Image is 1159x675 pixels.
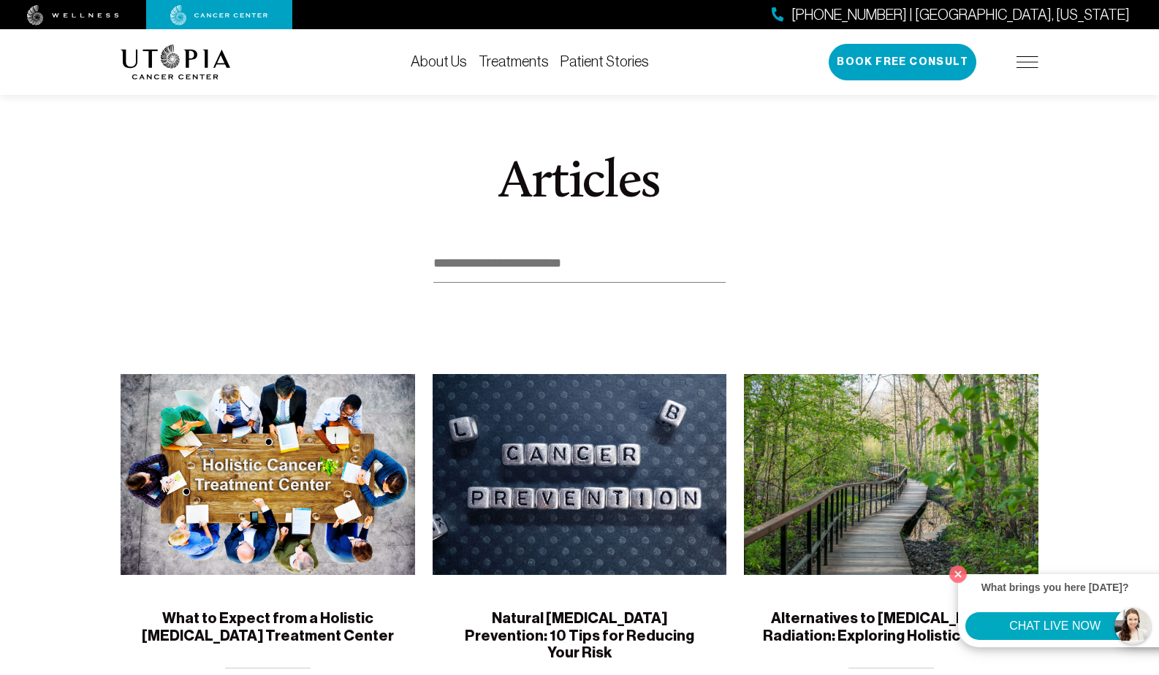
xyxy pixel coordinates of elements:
h5: Natural [MEDICAL_DATA] Prevention: 10 Tips for Reducing Your Risk [450,610,710,662]
h5: What to Expect from a Holistic [MEDICAL_DATA] Treatment Center [138,610,398,644]
a: Treatments [479,53,549,69]
a: About Us [411,53,467,69]
button: CHAT LIVE NOW [965,612,1144,640]
img: wellness [27,5,119,26]
h1: Articles [393,157,765,210]
span: [PHONE_NUMBER] | [GEOGRAPHIC_DATA], [US_STATE] [791,4,1130,26]
strong: What brings you here [DATE]? [981,581,1129,593]
img: Natural Cancer Prevention: 10 Tips for Reducing Your Risk [433,374,727,575]
button: Book Free Consult [829,44,976,80]
img: logo [121,45,231,80]
img: icon-hamburger [1016,56,1038,68]
a: Patient Stories [560,53,649,69]
img: What to Expect from a Holistic Cancer Treatment Center [121,374,415,575]
button: Close [946,562,970,587]
img: cancer center [170,5,268,26]
h5: Alternatives to [MEDICAL_DATA] & Radiation: Exploring Holistic Options [761,610,1021,644]
a: [PHONE_NUMBER] | [GEOGRAPHIC_DATA], [US_STATE] [772,4,1130,26]
img: Alternatives to Chemo & Radiation: Exploring Holistic Options [744,374,1038,575]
